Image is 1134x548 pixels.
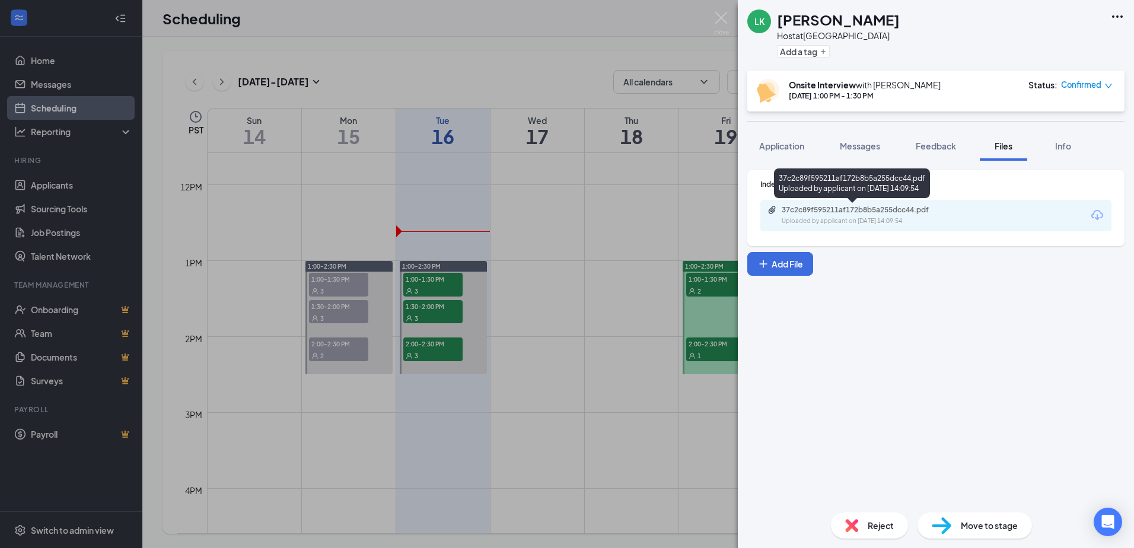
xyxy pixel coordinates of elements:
span: Files [995,141,1012,151]
span: Reject [868,519,894,532]
div: LK [754,15,765,27]
span: Info [1055,141,1071,151]
span: down [1104,82,1113,90]
button: Add FilePlus [747,252,813,276]
div: Open Intercom Messenger [1094,508,1122,536]
div: 37c2c89f595211af172b8b5a255dcc44.pdf Uploaded by applicant on [DATE] 14:09:54 [774,168,930,198]
div: [DATE] 1:00 PM - 1:30 PM [789,91,941,101]
div: Host at [GEOGRAPHIC_DATA] [777,30,900,42]
button: PlusAdd a tag [777,45,830,58]
span: Application [759,141,804,151]
a: Paperclip37c2c89f595211af172b8b5a255dcc44.pdfUploaded by applicant on [DATE] 14:09:54 [767,205,960,226]
h1: [PERSON_NAME] [777,9,900,30]
span: Feedback [916,141,956,151]
span: Move to stage [961,519,1018,532]
svg: Plus [757,258,769,270]
svg: Paperclip [767,205,777,215]
svg: Download [1090,208,1104,222]
svg: Plus [820,48,827,55]
span: Confirmed [1061,79,1101,91]
div: Status : [1028,79,1057,91]
span: Messages [840,141,880,151]
b: Onsite Interview [789,79,856,90]
div: with [PERSON_NAME] [789,79,941,91]
div: Indeed Resume [760,179,1111,189]
div: 37c2c89f595211af172b8b5a255dcc44.pdf [782,205,948,215]
svg: Ellipses [1110,9,1125,24]
div: Uploaded by applicant on [DATE] 14:09:54 [782,216,960,226]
